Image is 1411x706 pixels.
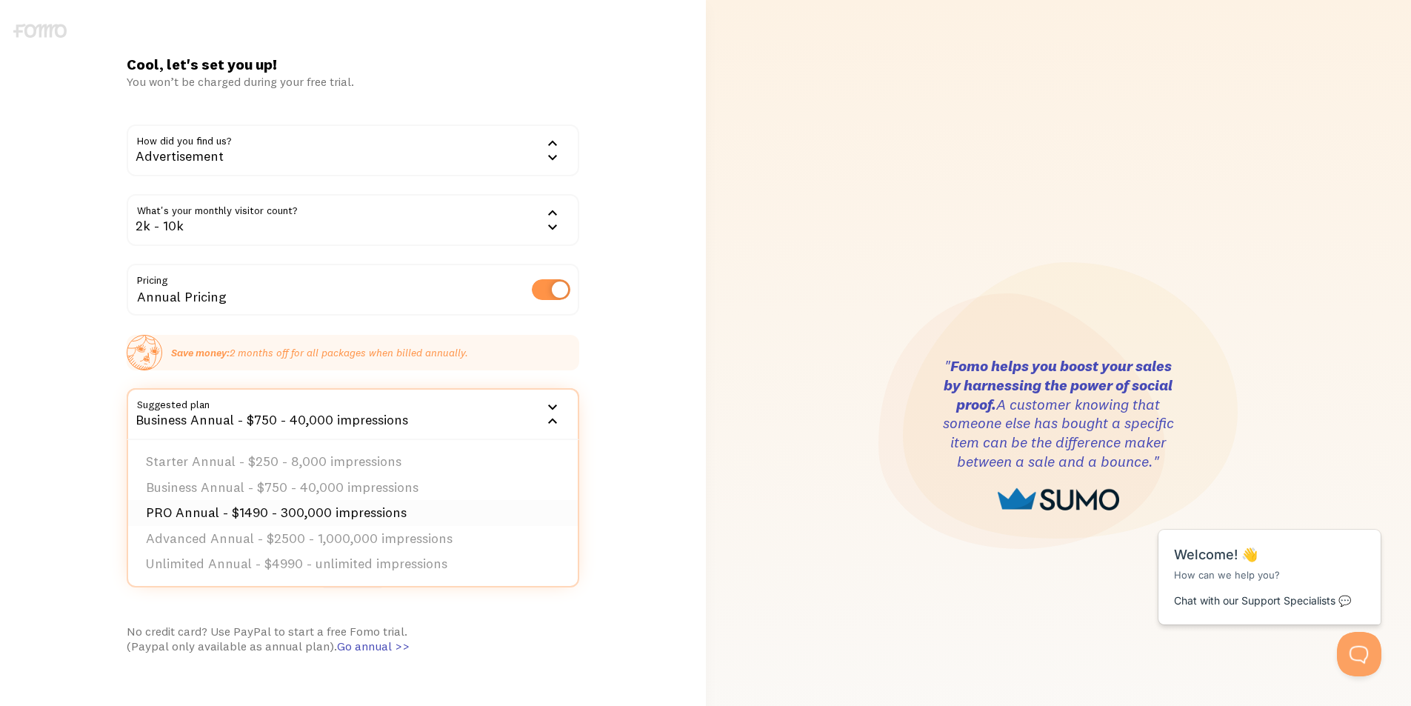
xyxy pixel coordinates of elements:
img: sumo-logo-1cafdecd7bb48b33eaa792b370d3cec89df03f7790928d0317a799d01587176e.png [998,488,1119,510]
li: PRO Annual - $1490 - 300,000 impressions [128,500,578,526]
strong: Save money: [171,346,230,359]
h1: Cool, let's set you up! [127,55,579,74]
span: Go annual >> [337,639,410,653]
li: Business Annual - $750 - 40,000 impressions [128,475,578,501]
img: fomo-logo-gray-b99e0e8ada9f9040e2984d0d95b3b12da0074ffd48d1e5cb62ac37fc77b0b268.svg [13,24,67,38]
strong: Fomo helps you boost your sales by harnessing the power of social proof. [944,356,1173,413]
iframe: Help Scout Beacon - Open [1337,632,1381,676]
li: Advanced Annual - $2500 - 1,000,000 impressions [128,526,578,552]
p: 2 months off for all packages when billed annually. [171,345,468,360]
li: Unlimited Annual - $4990 - unlimited impressions [128,551,578,577]
div: Advertisement [127,124,579,176]
div: 2k - 10k [127,194,579,246]
div: You won’t be charged during your free trial. [127,74,579,89]
h3: " A customer knowing that someone else has bought a specific item can be the difference maker bet... [940,356,1177,470]
div: Annual Pricing [127,264,579,318]
li: Starter Annual - $250 - 8,000 impressions [128,449,578,475]
iframe: Help Scout Beacon - Messages and Notifications [1151,493,1390,632]
div: No credit card? Use PayPal to start a free Fomo trial. (Paypal only available as annual plan). [127,624,579,653]
div: Business Annual - $750 - 40,000 impressions [127,388,579,440]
